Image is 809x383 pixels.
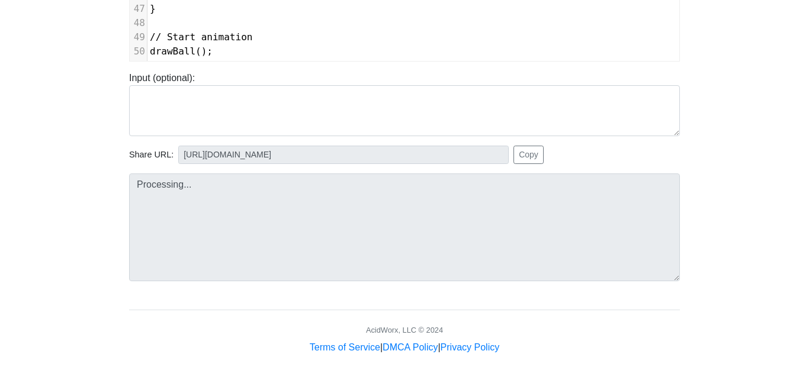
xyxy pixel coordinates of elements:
div: 50 [130,44,147,59]
div: 49 [130,30,147,44]
a: Privacy Policy [441,342,500,352]
div: 48 [130,16,147,30]
span: } [150,3,156,14]
span: // Start animation [150,31,252,43]
div: 47 [130,2,147,16]
span: Share URL: [129,149,174,162]
button: Copy [513,146,544,164]
span: drawBall(); [150,46,213,57]
div: | | [310,340,499,355]
div: Input (optional): [120,71,689,136]
a: Terms of Service [310,342,380,352]
div: AcidWorx, LLC © 2024 [366,324,443,336]
a: DMCA Policy [383,342,438,352]
input: No share available yet [178,146,509,164]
